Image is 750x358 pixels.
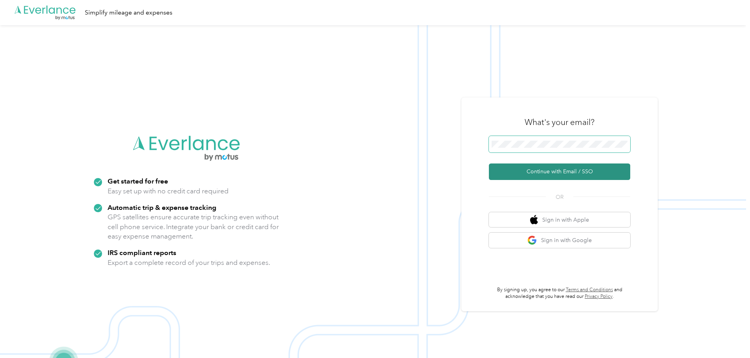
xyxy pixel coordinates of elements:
[585,294,613,299] a: Privacy Policy
[489,286,630,300] p: By signing up, you agree to our and acknowledge that you have read our .
[525,117,595,128] h3: What's your email?
[108,186,229,196] p: Easy set up with no credit card required
[546,193,573,201] span: OR
[489,212,630,228] button: apple logoSign in with Apple
[85,8,172,18] div: Simplify mileage and expenses
[566,287,613,293] a: Terms and Conditions
[108,212,279,241] p: GPS satellites ensure accurate trip tracking even without cell phone service. Integrate your bank...
[527,235,537,245] img: google logo
[108,177,168,185] strong: Get started for free
[108,248,176,257] strong: IRS compliant reports
[108,258,270,268] p: Export a complete record of your trips and expenses.
[489,233,630,248] button: google logoSign in with Google
[489,163,630,180] button: Continue with Email / SSO
[530,215,538,225] img: apple logo
[108,203,216,211] strong: Automatic trip & expense tracking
